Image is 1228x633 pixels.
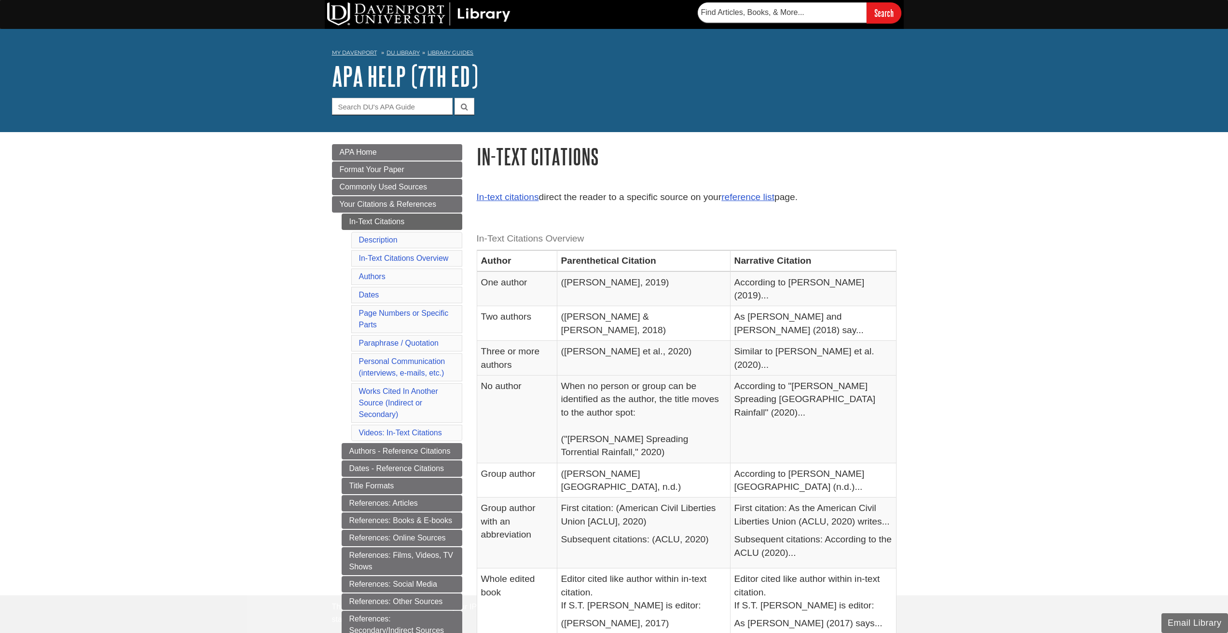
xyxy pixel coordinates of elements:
a: Dates - Reference Citations [342,460,462,477]
td: Three or more authors [477,341,557,376]
a: In-Text Citations [342,214,462,230]
input: Search [867,2,901,23]
p: Editor cited like author within in-text citation. If S.T. [PERSON_NAME] is editor: [734,572,892,612]
span: Your Citations & References [340,200,436,208]
form: Searches DU Library's articles, books, and more [698,2,901,23]
th: Narrative Citation [730,250,896,271]
a: References: Articles [342,495,462,512]
th: Parenthetical Citation [557,250,730,271]
a: References: Other Sources [342,593,462,610]
th: Author [477,250,557,271]
td: ([PERSON_NAME] et al., 2020) [557,341,730,376]
a: APA Home [332,144,462,161]
p: Subsequent citations: According to the ACLU (2020)... [734,533,892,559]
a: Paraphrase / Quotation [359,339,439,347]
a: Personal Communication(interviews, e-mails, etc.) [359,357,445,377]
a: My Davenport [332,49,377,57]
p: Subsequent citations: (ACLU, 2020) [561,533,726,546]
td: As [PERSON_NAME] and [PERSON_NAME] (2018) say... [730,306,896,341]
a: DU Library [386,49,420,56]
button: Email Library [1161,613,1228,633]
td: Similar to [PERSON_NAME] et al. (2020)... [730,341,896,376]
span: Format Your Paper [340,165,404,174]
span: APA Home [340,148,377,156]
p: ([PERSON_NAME], 2017) [561,617,726,630]
a: Your Citations & References [332,196,462,213]
p: First citation: (American Civil Liberties Union [ACLU], 2020) [561,501,726,528]
td: No author [477,376,557,463]
td: Group author [477,463,557,498]
a: In-Text Citations Overview [359,254,449,262]
a: Title Formats [342,478,462,494]
a: Authors [359,272,386,281]
a: In-text citations [477,192,539,202]
img: DU Library [327,2,511,26]
caption: In-Text Citations Overview [477,228,897,250]
nav: breadcrumb [332,46,897,62]
a: APA Help (7th Ed) [332,61,478,91]
td: Group author with an abbreviation [477,498,557,568]
a: Description [359,236,398,244]
a: Library Guides [428,49,473,56]
td: ([PERSON_NAME][GEOGRAPHIC_DATA], n.d.) [557,463,730,498]
a: References: Online Sources [342,530,462,546]
a: Dates [359,291,379,299]
a: Videos: In-Text Citations [359,429,442,437]
td: ([PERSON_NAME] & [PERSON_NAME], 2018) [557,306,730,341]
td: According to [PERSON_NAME][GEOGRAPHIC_DATA] (n.d.)... [730,463,896,498]
p: As [PERSON_NAME] (2017) says... [734,617,892,630]
a: Works Cited In Another Source (Indirect or Secondary) [359,387,438,418]
td: Two authors [477,306,557,341]
a: Authors - Reference Citations [342,443,462,459]
input: Find Articles, Books, & More... [698,2,867,23]
a: reference list [721,192,774,202]
a: Commonly Used Sources [332,179,462,195]
td: According to "[PERSON_NAME] Spreading [GEOGRAPHIC_DATA] Rainfall" (2020)... [730,376,896,463]
h1: In-Text Citations [477,144,897,169]
a: References: Social Media [342,576,462,593]
td: When no person or group can be identified as the author, the title moves to the author spot: ("[P... [557,376,730,463]
td: One author [477,271,557,306]
input: Search DU's APA Guide [332,98,453,115]
a: References: Books & E-books [342,512,462,529]
p: First citation: As the American Civil Liberties Union (ACLU, 2020) writes... [734,501,892,528]
p: direct the reader to a specific source on your page. [477,190,897,204]
td: According to [PERSON_NAME] (2019)... [730,271,896,306]
td: ([PERSON_NAME], 2019) [557,271,730,306]
a: Page Numbers or Specific Parts [359,309,449,329]
p: Editor cited like author within in-text citation. If S.T. [PERSON_NAME] is editor: [561,572,726,612]
a: References: Films, Videos, TV Shows [342,547,462,575]
a: Format Your Paper [332,162,462,178]
span: Commonly Used Sources [340,183,427,191]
